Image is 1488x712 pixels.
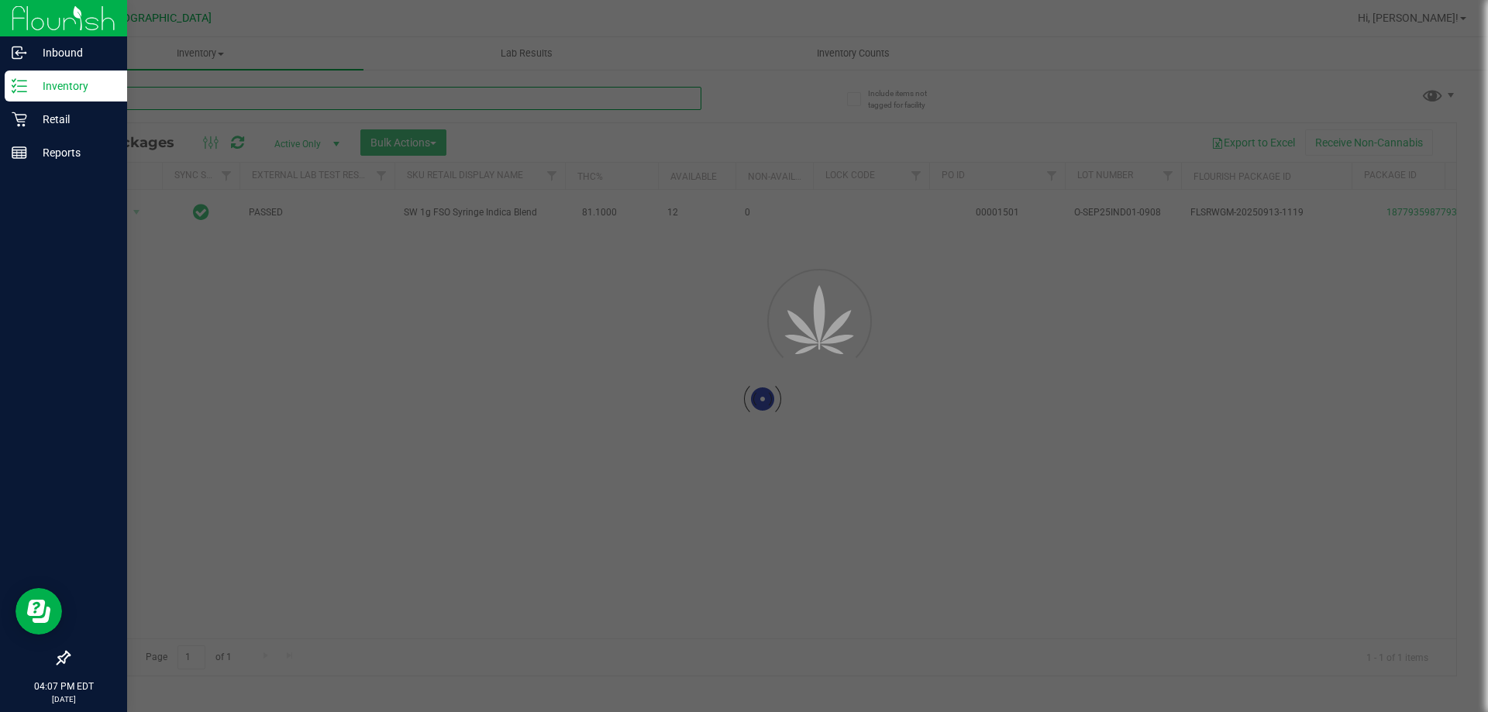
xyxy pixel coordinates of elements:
p: Reports [27,143,120,162]
p: Inventory [27,77,120,95]
inline-svg: Reports [12,145,27,160]
p: 04:07 PM EDT [7,679,120,693]
p: [DATE] [7,693,120,705]
inline-svg: Retail [12,112,27,127]
inline-svg: Inventory [12,78,27,94]
p: Retail [27,110,120,129]
inline-svg: Inbound [12,45,27,60]
p: Inbound [27,43,120,62]
iframe: Resource center [15,588,62,635]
